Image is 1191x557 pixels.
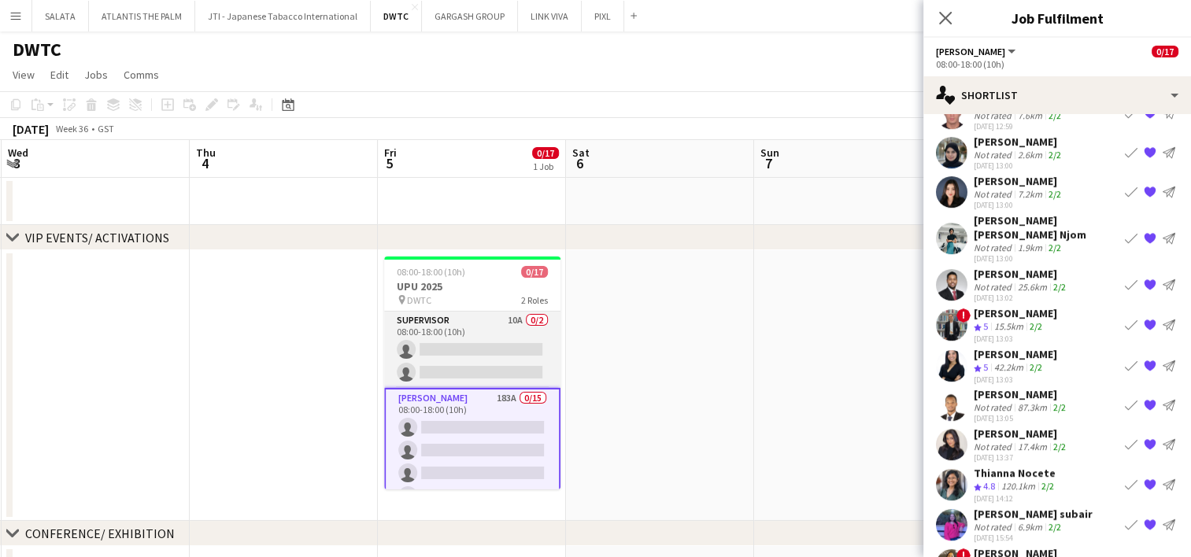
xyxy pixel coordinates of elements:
[384,279,560,293] h3: UPU 2025
[974,466,1057,480] div: Thianna Nocete
[974,401,1015,413] div: Not rated
[196,146,216,160] span: Thu
[1041,480,1054,492] app-skills-label: 2/2
[422,1,518,31] button: GARGASH GROUP
[6,65,41,85] a: View
[1049,188,1061,200] app-skills-label: 2/2
[384,312,560,388] app-card-role: Supervisor10A0/208:00-18:00 (10h)
[89,1,195,31] button: ATLANTIS THE PALM
[1015,188,1045,200] div: 7.2km
[84,68,108,82] span: Jobs
[124,68,159,82] span: Comms
[382,154,397,172] span: 5
[956,308,971,323] span: !
[974,200,1064,210] div: [DATE] 13:00
[974,413,1069,423] div: [DATE] 13:05
[760,146,779,160] span: Sun
[25,526,175,541] div: CONFERENCE/ EXHIBITION
[974,188,1015,200] div: Not rated
[974,306,1057,320] div: [PERSON_NAME]
[13,68,35,82] span: View
[974,109,1015,121] div: Not rated
[570,154,590,172] span: 6
[974,267,1069,281] div: [PERSON_NAME]
[195,1,371,31] button: JTI - Japanese Tabacco International
[974,174,1064,188] div: [PERSON_NAME]
[521,294,548,306] span: 2 Roles
[983,320,988,332] span: 5
[991,320,1026,334] div: 15.5km
[1049,521,1061,533] app-skills-label: 2/2
[974,452,1069,463] div: [DATE] 13:37
[936,46,1018,57] button: [PERSON_NAME]
[194,154,216,172] span: 4
[78,65,114,85] a: Jobs
[371,1,422,31] button: DWTC
[974,213,1119,242] div: [PERSON_NAME] [PERSON_NAME] Njom
[1049,109,1061,121] app-skills-label: 2/2
[974,441,1015,452] div: Not rated
[50,68,68,82] span: Edit
[572,146,590,160] span: Sat
[974,533,1093,543] div: [DATE] 15:54
[44,65,75,85] a: Edit
[98,123,114,135] div: GST
[974,149,1015,160] div: Not rated
[974,160,1064,171] div: [DATE] 13:00
[998,480,1038,493] div: 120.1km
[32,1,89,31] button: SALATA
[1053,441,1066,452] app-skills-label: 2/2
[974,121,1064,131] div: [DATE] 12:59
[1015,441,1050,452] div: 17.4km
[974,521,1015,533] div: Not rated
[1049,149,1061,160] app-skills-label: 2/2
[117,65,165,85] a: Comms
[974,493,1057,504] div: [DATE] 14:12
[384,146,397,160] span: Fri
[1015,149,1045,160] div: 2.6km
[983,480,995,492] span: 4.8
[518,1,582,31] button: LINK VIVA
[974,507,1093,521] div: [PERSON_NAME] subair
[974,334,1057,344] div: [DATE] 13:03
[8,146,28,160] span: Wed
[758,154,779,172] span: 7
[991,361,1026,374] div: 42.2km
[974,242,1015,253] div: Not rated
[384,256,560,489] app-job-card: 08:00-18:00 (10h)0/17UPU 2025 DWTC2 RolesSupervisor10A0/208:00-18:00 (10h) [PERSON_NAME]183A0/150...
[923,76,1191,114] div: Shortlist
[1030,361,1042,373] app-skills-label: 2/2
[13,121,49,137] div: [DATE]
[936,58,1178,70] div: 08:00-18:00 (10h)
[974,374,1057,384] div: [DATE] 13:03
[983,361,988,373] span: 5
[974,387,1069,401] div: [PERSON_NAME]
[1053,281,1066,293] app-skills-label: 2/2
[582,1,624,31] button: PIXL
[1015,401,1050,413] div: 87.3km
[974,253,1119,264] div: [DATE] 13:00
[974,347,1057,361] div: [PERSON_NAME]
[923,8,1191,28] h3: Job Fulfilment
[974,281,1015,293] div: Not rated
[6,154,28,172] span: 3
[1015,242,1045,253] div: 1.9km
[25,230,169,245] div: VIP EVENTS/ ACTIVATIONS
[1015,521,1045,533] div: 6.9km
[1049,242,1061,253] app-skills-label: 2/2
[533,160,558,172] div: 1 Job
[397,266,465,278] span: 08:00-18:00 (10h)
[13,38,61,61] h1: DWTC
[974,293,1069,303] div: [DATE] 13:02
[52,123,91,135] span: Week 36
[521,266,548,278] span: 0/17
[1053,401,1066,413] app-skills-label: 2/2
[1015,281,1050,293] div: 25.6km
[936,46,1005,57] span: Usher
[974,426,1069,441] div: [PERSON_NAME]
[1015,109,1045,121] div: 7.6km
[532,147,559,159] span: 0/17
[974,135,1064,149] div: [PERSON_NAME]
[407,294,431,306] span: DWTC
